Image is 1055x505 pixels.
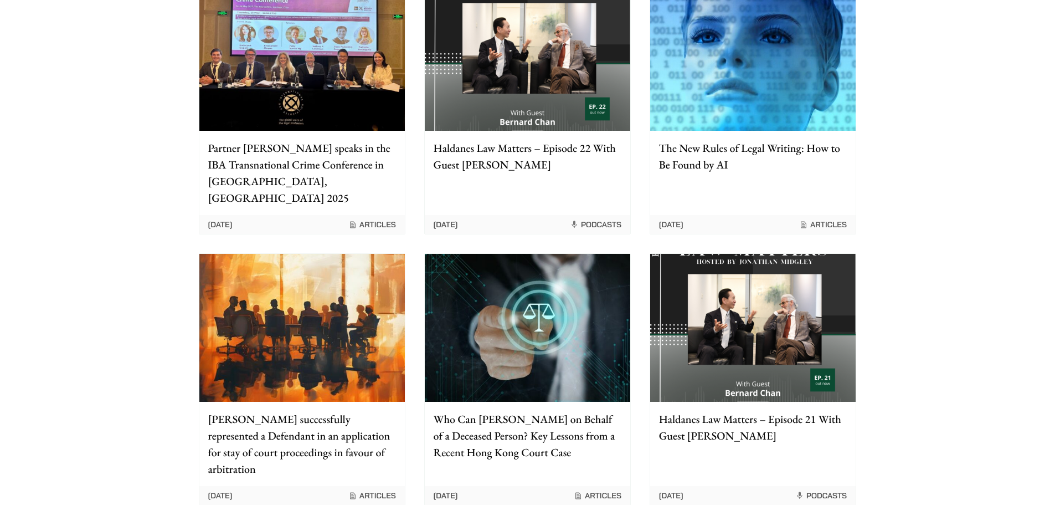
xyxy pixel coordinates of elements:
span: Articles [574,491,621,501]
time: [DATE] [208,220,233,229]
span: Articles [348,491,396,501]
time: [DATE] [434,220,458,229]
p: The New Rules of Legal Writing: How to Be Found by AI [659,140,847,173]
span: Articles [348,220,396,229]
p: [PERSON_NAME] successfully represented a Defendant in an application for stay of court proceeding... [208,411,396,477]
p: Haldanes Law Matters – Episode 22 With Guest [PERSON_NAME] [434,140,621,173]
time: [DATE] [659,491,683,501]
time: [DATE] [434,491,458,501]
span: Podcasts [795,491,847,501]
p: Who Can [PERSON_NAME] on Behalf of a Deceased Person? Key Lessons from a Recent Hong Kong Court Case [434,411,621,461]
p: Haldanes Law Matters – Episode 21 With Guest [PERSON_NAME] [659,411,847,444]
span: Articles [799,220,847,229]
time: [DATE] [659,220,683,229]
span: Podcasts [570,220,621,229]
p: Partner [PERSON_NAME] speaks in the IBA Transnational Crime Conference in [GEOGRAPHIC_DATA], [GEO... [208,140,396,206]
time: [DATE] [208,491,233,501]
